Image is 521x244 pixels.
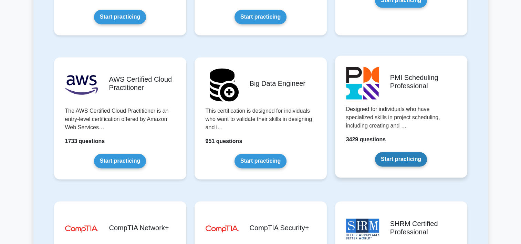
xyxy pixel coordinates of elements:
a: Start practicing [94,10,146,24]
a: Start practicing [375,152,427,166]
a: Start practicing [235,10,286,24]
a: Start practicing [94,154,146,168]
a: Start practicing [235,154,286,168]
